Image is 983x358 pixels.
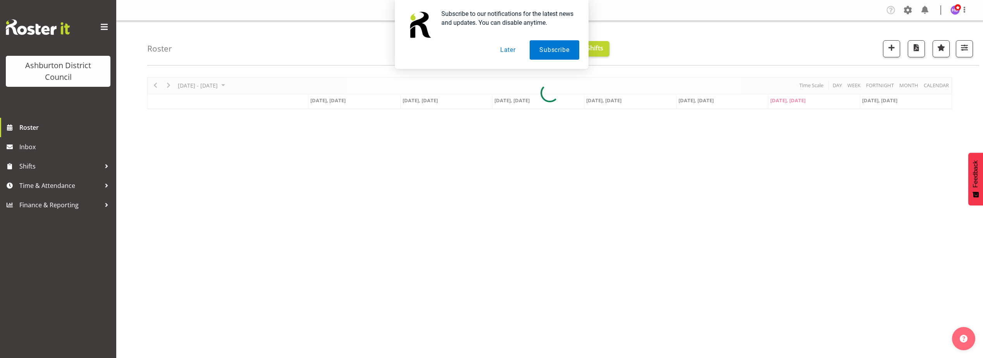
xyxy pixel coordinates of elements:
span: Inbox [19,141,112,153]
span: Time & Attendance [19,180,101,191]
img: notification icon [404,9,435,40]
button: Feedback - Show survey [968,153,983,205]
div: Ashburton District Council [14,60,103,83]
span: Roster [19,122,112,133]
img: help-xxl-2.png [960,335,968,343]
button: Later [491,40,525,60]
span: Shifts [19,160,101,172]
span: Finance & Reporting [19,199,101,211]
span: Feedback [972,160,979,188]
button: Subscribe [530,40,579,60]
div: Subscribe to our notifications for the latest news and updates. You can disable anytime. [435,9,579,27]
